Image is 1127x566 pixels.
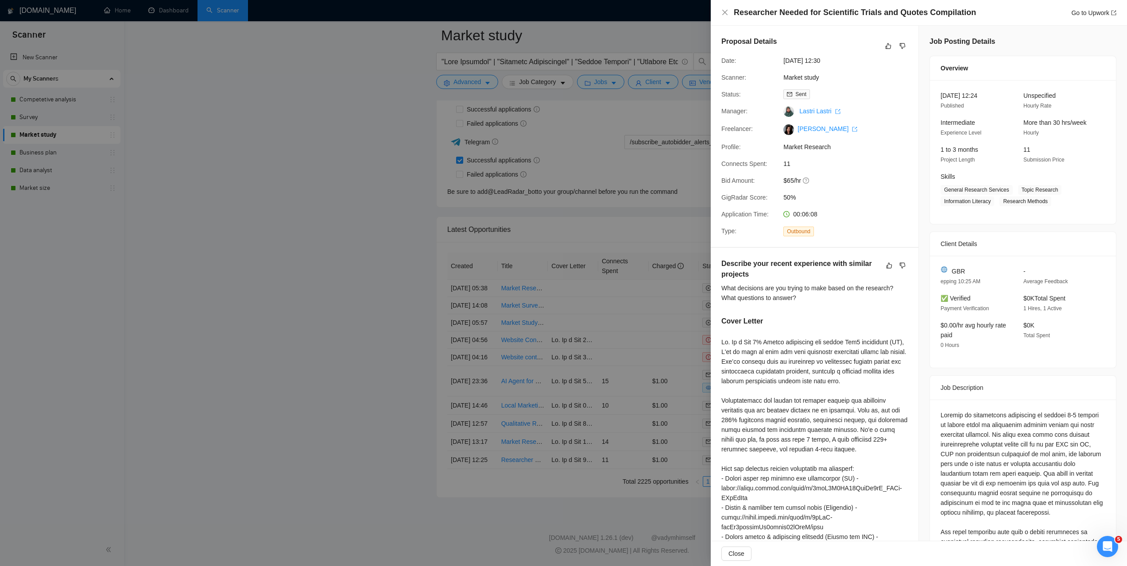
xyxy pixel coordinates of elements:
[1023,103,1051,109] span: Hourly Rate
[783,211,790,217] span: clock-circle
[899,42,906,50] span: dislike
[721,160,767,167] span: Connects Spent:
[929,36,995,47] h5: Job Posting Details
[941,376,1105,400] div: Job Description
[886,262,892,269] span: like
[728,549,744,558] span: Close
[721,227,736,235] span: Type:
[721,283,908,303] div: What decisions are you trying to make based on the research? What questions to answer?
[999,196,1051,206] span: Research Methods
[795,91,806,97] span: Sent
[941,157,975,163] span: Project Length
[941,278,980,285] span: epping 10:25 AM
[721,194,767,201] span: GigRadar Score:
[952,266,965,276] span: GBR
[885,42,891,50] span: like
[721,177,755,184] span: Bid Amount:
[941,322,1006,339] span: $0.00/hr avg hourly rate paid
[783,56,916,65] span: [DATE] 12:30
[783,124,794,135] img: c1oV3yLnNhHSSXY-kN5g-0FnBm58pJ_1XhJH_oHvHp97NyJPEDcUxN0o8ryCzTec45
[1023,92,1056,99] span: Unspecified
[783,159,916,169] span: 11
[899,262,906,269] span: dislike
[941,196,994,206] span: Information Literacy
[941,185,1013,195] span: General Research Services
[897,260,908,271] button: dislike
[798,125,857,132] a: [PERSON_NAME] export
[783,176,916,185] span: $65/hr
[783,73,916,82] span: Market study
[941,305,989,312] span: Payment Verification
[734,7,976,18] h4: Researcher Needed for Scientific Trials and Quotes Compilation
[721,91,741,98] span: Status:
[1023,268,1026,275] span: -
[783,227,814,236] span: Outbound
[941,266,947,273] img: 🌐
[941,119,975,126] span: Intermediate
[721,74,746,81] span: Scanner:
[783,142,916,152] span: Market Research
[941,173,955,180] span: Skills
[941,295,971,302] span: ✅ Verified
[721,211,769,218] span: Application Time:
[852,127,857,132] span: export
[787,92,792,97] span: mail
[721,9,728,16] span: close
[941,63,968,73] span: Overview
[941,92,977,99] span: [DATE] 12:24
[721,547,751,561] button: Close
[803,177,810,184] span: question-circle
[1023,332,1050,339] span: Total Spent
[721,143,741,150] span: Profile:
[721,125,753,132] span: Freelancer:
[941,146,978,153] span: 1 to 3 months
[1023,119,1086,126] span: More than 30 hrs/week
[1115,536,1122,543] span: 5
[883,41,894,51] button: like
[799,108,840,115] a: Lastri Lastri export
[941,103,964,109] span: Published
[941,232,1105,256] div: Client Details
[884,260,895,271] button: like
[721,9,728,16] button: Close
[783,193,916,202] span: 50%
[721,36,777,47] h5: Proposal Details
[1023,322,1034,329] span: $0K
[1023,146,1030,153] span: 11
[721,258,880,280] h5: Describe your recent experience with similar projects
[1097,536,1118,557] iframe: Intercom live chat
[941,342,959,348] span: 0 Hours
[1023,157,1065,163] span: Submission Price
[1023,305,1062,312] span: 1 Hires, 1 Active
[1023,278,1068,285] span: Average Feedback
[1018,185,1062,195] span: Topic Research
[1023,130,1039,136] span: Hourly
[793,211,817,218] span: 00:06:08
[1111,10,1116,15] span: export
[721,57,736,64] span: Date:
[897,41,908,51] button: dislike
[1023,295,1065,302] span: $0K Total Spent
[835,109,840,114] span: export
[941,130,981,136] span: Experience Level
[721,108,747,115] span: Manager:
[1071,9,1116,16] a: Go to Upworkexport
[721,316,763,327] h5: Cover Letter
